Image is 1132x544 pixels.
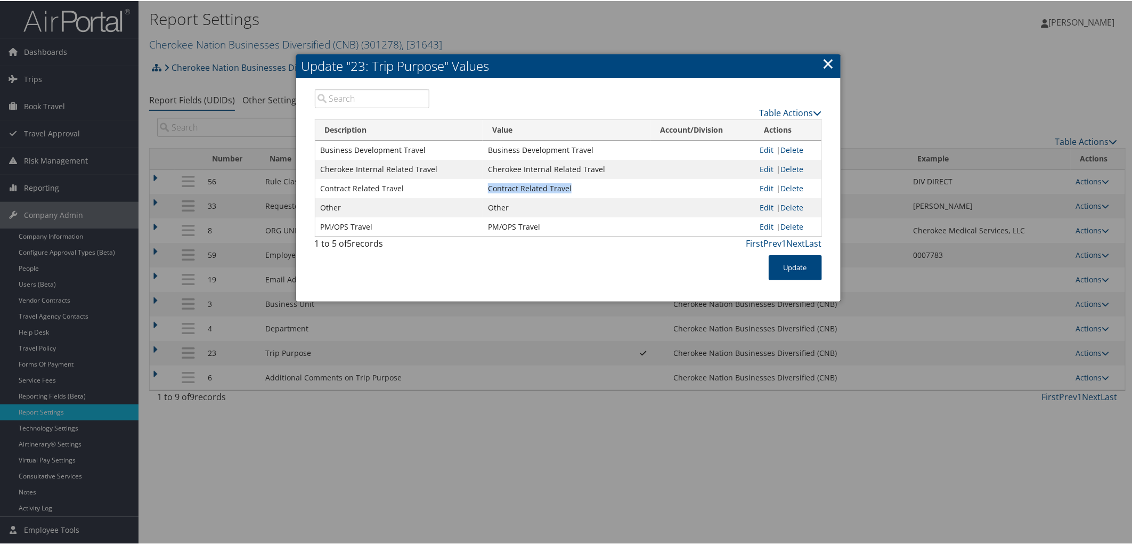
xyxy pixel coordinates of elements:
a: Edit [760,201,773,212]
td: Cherokee Internal Related Travel [315,159,483,178]
th: Actions [754,119,821,140]
td: | [754,159,821,178]
a: Delete [780,163,803,173]
a: Edit [760,163,773,173]
a: 1 [782,237,787,248]
a: Delete [780,182,803,192]
a: Delete [780,221,803,231]
a: × [822,52,835,73]
a: Edit [760,144,773,154]
td: | [754,197,821,216]
a: First [746,237,764,248]
td: Business Development Travel [483,140,650,159]
td: PM/OPS Travel [483,216,650,236]
input: Search [315,88,430,107]
a: Next [787,237,805,248]
a: Table Actions [760,106,822,118]
th: Account/Division: activate to sort column ascending [650,119,754,140]
td: Other [315,197,483,216]
td: Business Development Travel [315,140,483,159]
td: | [754,140,821,159]
a: Edit [760,221,773,231]
td: Cherokee Internal Related Travel [483,159,650,178]
button: Update [769,254,822,279]
div: 1 to 5 of records [315,236,430,254]
td: | [754,216,821,236]
td: Contract Related Travel [315,178,483,197]
td: Other [483,197,650,216]
th: Description: activate to sort column descending [315,119,483,140]
h2: Update "23: Trip Purpose" Values [296,53,841,77]
td: PM/OPS Travel [315,216,483,236]
a: Last [805,237,822,248]
span: 5 [347,237,352,248]
a: Delete [780,144,803,154]
a: Prev [764,237,782,248]
th: Value: activate to sort column ascending [483,119,650,140]
td: | [754,178,821,197]
td: Contract Related Travel [483,178,650,197]
a: Delete [780,201,803,212]
a: Edit [760,182,773,192]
